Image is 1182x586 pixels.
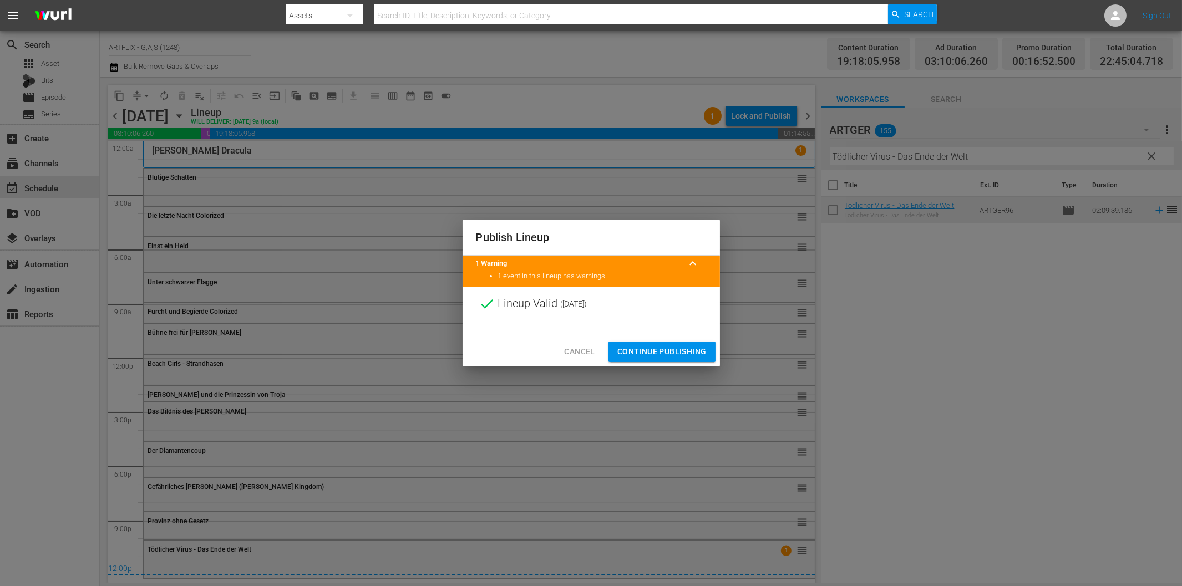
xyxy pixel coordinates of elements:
a: Sign Out [1143,11,1171,20]
h2: Publish Lineup [476,228,707,246]
div: Lineup Valid [463,287,720,320]
button: Continue Publishing [608,342,716,362]
span: ( [DATE] ) [561,295,587,312]
img: ans4CAIJ8jUAAAAAAAAAAAAAAAAAAAAAAAAgQb4GAAAAAAAAAAAAAAAAAAAAAAAAJMjXAAAAAAAAAAAAAAAAAAAAAAAAgAT5G... [27,3,80,29]
span: keyboard_arrow_up [687,257,700,270]
li: 1 event in this lineup has warnings. [498,271,707,282]
span: menu [7,9,20,22]
span: Continue Publishing [617,345,707,359]
title: 1 Warning [476,258,680,269]
button: Cancel [555,342,603,362]
span: Cancel [564,345,595,359]
button: keyboard_arrow_up [680,250,707,277]
span: Search [904,4,934,24]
